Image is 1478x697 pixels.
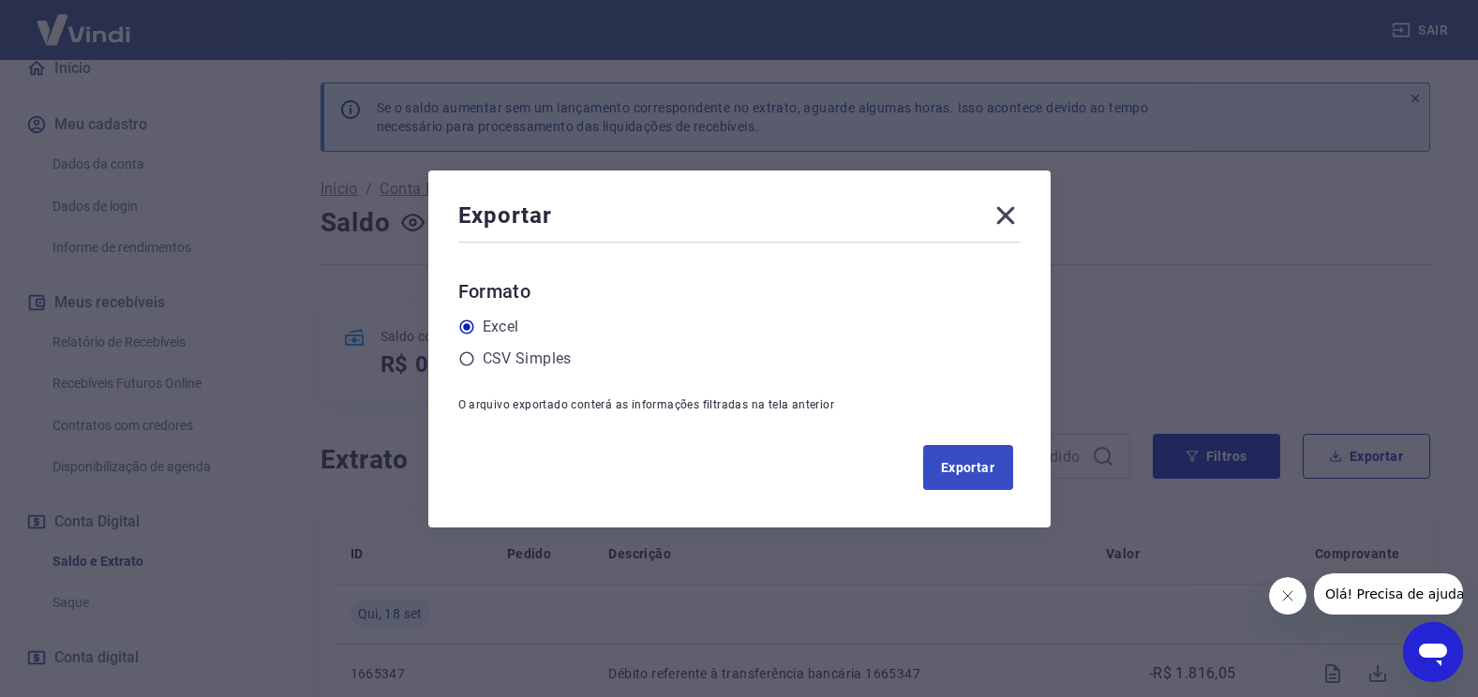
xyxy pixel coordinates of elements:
[1403,622,1463,682] iframe: Botão para abrir a janela de mensagens
[483,348,572,370] label: CSV Simples
[458,398,835,411] span: O arquivo exportado conterá as informações filtradas na tela anterior
[923,445,1013,490] button: Exportar
[483,316,519,338] label: Excel
[1269,577,1306,615] iframe: Fechar mensagem
[458,200,1021,238] div: Exportar
[1314,573,1463,615] iframe: Mensagem da empresa
[458,276,1021,306] h6: Formato
[11,13,157,28] span: Olá! Precisa de ajuda?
